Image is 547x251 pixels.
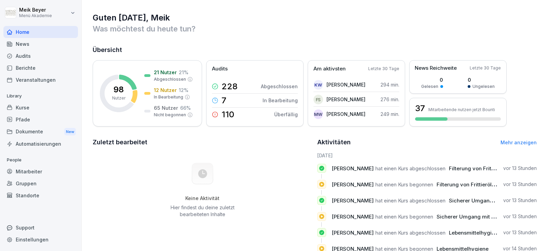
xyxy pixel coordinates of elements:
[415,103,425,114] h3: 37
[179,69,188,76] p: 21 %
[93,23,537,34] p: Was möchtest du heute tun?
[154,94,183,100] p: In Bearbeitung
[3,74,78,86] a: Veranstaltungen
[428,107,495,112] p: Mitarbeitende nutzen jetzt Bounti
[375,165,445,172] span: hat einen Kurs abgeschlossen
[381,96,399,103] p: 276 min.
[222,82,238,91] p: 228
[449,197,546,204] span: Sicherer Umgang mit [PERSON_NAME]
[3,26,78,38] a: Home
[154,69,177,76] p: 21 Nutzer
[154,104,178,111] p: 65 Nutzer
[3,125,78,138] a: DokumenteNew
[93,12,537,23] h1: Guten [DATE], Meik
[470,65,501,71] p: Letzte 30 Tage
[154,76,186,82] p: Abgeschlossen
[326,96,365,103] p: [PERSON_NAME]
[332,229,374,236] span: [PERSON_NAME]
[501,140,537,145] a: Mehr anzeigen
[381,110,399,118] p: 249 min.
[114,85,124,94] p: 98
[503,165,537,172] p: vor 13 Stunden
[313,109,323,119] div: MW
[222,110,234,119] p: 110
[3,189,78,201] a: Standorte
[326,110,365,118] p: [PERSON_NAME]
[3,222,78,234] div: Support
[64,128,76,136] div: New
[449,229,501,236] span: Lebensmittelhygiene
[3,91,78,102] p: Library
[472,83,495,90] p: Ungelesen
[179,87,188,94] p: 12 %
[261,83,298,90] p: Abgeschlossen
[313,95,323,104] div: FS
[332,197,374,204] span: [PERSON_NAME]
[19,13,52,18] p: Menü Akademie
[263,97,298,104] p: In Bearbeitung
[332,213,374,220] span: [PERSON_NAME]
[375,197,445,204] span: hat einen Kurs abgeschlossen
[381,81,399,88] p: 294 min.
[326,81,365,88] p: [PERSON_NAME]
[375,229,445,236] span: hat einen Kurs abgeschlossen
[421,76,443,83] p: 0
[468,76,495,83] p: 0
[3,155,78,166] p: People
[212,65,228,73] p: Audits
[3,102,78,114] a: Kurse
[3,234,78,246] a: Einstellungen
[317,137,351,147] h2: Aktivitäten
[19,7,52,13] p: Meik Beyer
[503,229,537,236] p: vor 13 Stunden
[437,213,533,220] span: Sicherer Umgang mit [PERSON_NAME]
[168,204,237,218] p: Hier findest du deine zuletzt bearbeiteten Inhalte
[368,66,399,72] p: Letzte 30 Tage
[3,138,78,150] a: Automatisierungen
[503,213,537,220] p: vor 13 Stunden
[168,195,237,201] h5: Keine Aktivität
[332,181,374,188] span: [PERSON_NAME]
[3,166,78,177] a: Mitarbeiter
[93,45,537,55] h2: Übersicht
[313,65,346,73] p: Am aktivsten
[112,95,125,101] p: Nutzer
[332,165,374,172] span: [PERSON_NAME]
[3,50,78,62] a: Audits
[274,111,298,118] p: Überfällig
[3,177,78,189] a: Gruppen
[375,213,433,220] span: hat einen Kurs begonnen
[93,137,312,147] h2: Zuletzt bearbeitet
[503,181,537,188] p: vor 13 Stunden
[415,64,457,72] p: News Reichweite
[154,112,186,118] p: Nicht begonnen
[222,96,226,105] p: 7
[3,114,78,125] a: Pfade
[375,181,433,188] span: hat einen Kurs begonnen
[3,125,78,138] div: Dokumente
[3,38,78,50] a: News
[154,87,177,94] p: 12 Nutzer
[313,80,323,90] div: KW
[3,62,78,74] a: Berichte
[180,104,191,111] p: 66 %
[421,83,438,90] p: Gelesen
[317,152,537,159] h6: [DATE]
[503,197,537,204] p: vor 13 Stunden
